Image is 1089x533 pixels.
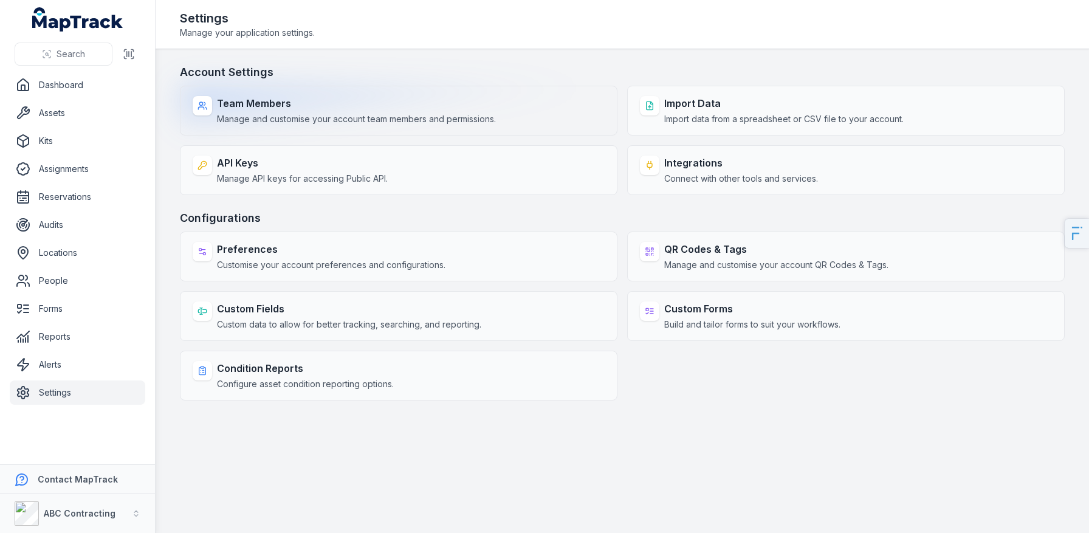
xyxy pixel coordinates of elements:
strong: Condition Reports [217,361,394,376]
a: MapTrack [32,7,123,32]
a: Reports [10,325,145,349]
a: Condition ReportsConfigure asset condition reporting options. [180,351,617,401]
span: Search [57,48,85,60]
a: Import DataImport data from a spreadsheet or CSV file to your account. [627,86,1065,136]
a: QR Codes & TagsManage and customise your account QR Codes & Tags. [627,232,1065,281]
a: Custom FieldsCustom data to allow for better tracking, searching, and reporting. [180,291,617,341]
h3: Configurations [180,210,1065,227]
strong: ABC Contracting [44,508,115,518]
a: Assignments [10,157,145,181]
a: API KeysManage API keys for accessing Public API. [180,145,617,195]
span: Customise your account preferences and configurations. [217,259,445,271]
span: Configure asset condition reporting options. [217,378,394,390]
span: Manage API keys for accessing Public API. [217,173,388,185]
a: Locations [10,241,145,265]
span: Manage and customise your account QR Codes & Tags. [664,259,888,271]
span: Custom data to allow for better tracking, searching, and reporting. [217,318,481,331]
span: Manage and customise your account team members and permissions. [217,113,496,125]
span: Import data from a spreadsheet or CSV file to your account. [664,113,904,125]
a: Settings [10,380,145,405]
button: Search [15,43,112,66]
strong: Team Members [217,96,496,111]
a: IntegrationsConnect with other tools and services. [627,145,1065,195]
strong: API Keys [217,156,388,170]
a: Kits [10,129,145,153]
span: Connect with other tools and services. [664,173,818,185]
a: Audits [10,213,145,237]
strong: Custom Fields [217,301,481,316]
a: Team MembersManage and customise your account team members and permissions. [180,86,617,136]
span: Build and tailor forms to suit your workflows. [664,318,840,331]
strong: Contact MapTrack [38,474,118,484]
a: Dashboard [10,73,145,97]
a: Alerts [10,352,145,377]
a: Custom FormsBuild and tailor forms to suit your workflows. [627,291,1065,341]
h2: Settings [180,10,315,27]
a: Assets [10,101,145,125]
a: People [10,269,145,293]
strong: Preferences [217,242,445,256]
strong: Import Data [664,96,904,111]
strong: Integrations [664,156,818,170]
strong: Custom Forms [664,301,840,316]
a: PreferencesCustomise your account preferences and configurations. [180,232,617,281]
a: Forms [10,297,145,321]
a: Reservations [10,185,145,209]
strong: QR Codes & Tags [664,242,888,256]
h3: Account Settings [180,64,1065,81]
span: Manage your application settings. [180,27,315,39]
